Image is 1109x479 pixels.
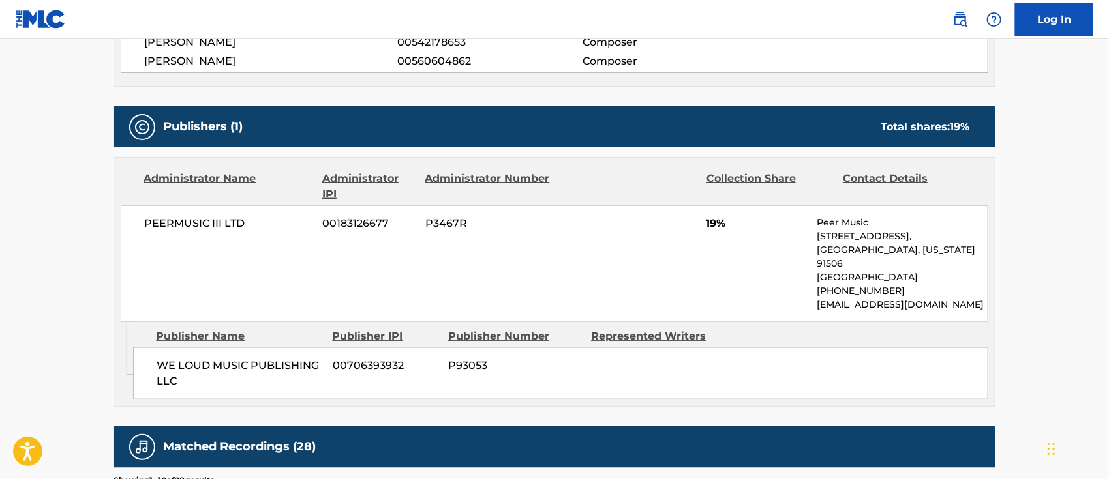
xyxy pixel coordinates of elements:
img: MLC Logo [16,10,66,29]
span: 00706393932 [333,358,438,373]
img: search [952,12,968,27]
p: Peer Music [817,216,988,229]
span: 00183126677 [323,216,416,231]
div: Contact Details [843,171,969,202]
span: 19% [706,216,808,231]
div: Administrator IPI [322,171,415,202]
span: PEERMUSIC III LTD [144,216,313,231]
span: 19 % [950,121,969,133]
div: Publisher Name [156,328,322,344]
img: Publishers [134,119,150,135]
div: Administrator Number [425,171,551,202]
div: Arrastrar [1048,429,1056,469]
span: [PERSON_NAME] [144,53,397,69]
span: P93053 [448,358,581,373]
p: [EMAIL_ADDRESS][DOMAIN_NAME] [817,298,988,312]
img: help [986,12,1002,27]
p: [PHONE_NUMBER] [817,284,988,298]
span: [PERSON_NAME] [144,35,397,50]
a: Log In [1015,3,1093,36]
p: [GEOGRAPHIC_DATA], [US_STATE] 91506 [817,243,988,270]
span: 00560604862 [397,53,583,69]
div: Publisher IPI [332,328,438,344]
div: Collection Share [706,171,833,202]
div: Help [981,7,1007,33]
span: Composer [583,35,752,50]
span: WE LOUD MUSIC PUBLISHING LLC [157,358,323,389]
span: P3467R [425,216,552,231]
img: Matched Recordings [134,439,150,455]
div: Total shares: [881,119,969,135]
div: Administrator Name [144,171,312,202]
span: 00542178653 [397,35,583,50]
iframe: Chat Widget [1044,416,1109,479]
div: Widget de chat [1044,416,1109,479]
p: [GEOGRAPHIC_DATA] [817,270,988,284]
p: [STREET_ADDRESS], [817,229,988,243]
a: Public Search [947,7,973,33]
div: Publisher Number [448,328,581,344]
div: Represented Writers [591,328,724,344]
h5: Matched Recordings (28) [163,439,316,454]
span: Composer [583,53,752,69]
h5: Publishers (1) [163,119,243,134]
